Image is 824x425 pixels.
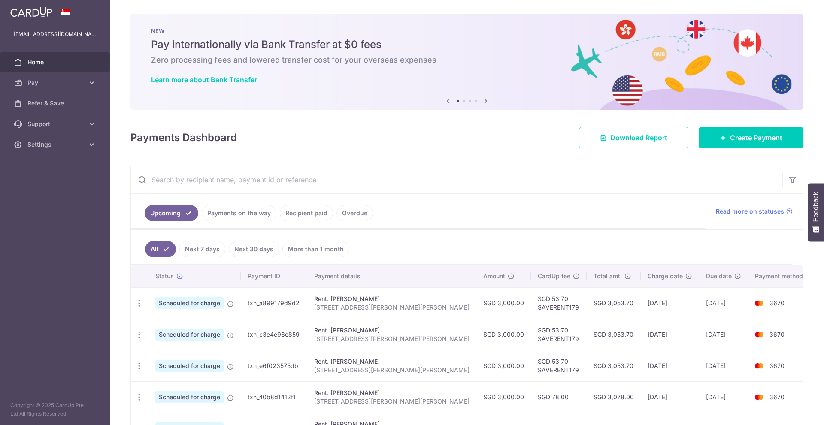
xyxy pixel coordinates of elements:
[699,319,748,350] td: [DATE]
[314,389,470,397] div: Rent. [PERSON_NAME]
[202,205,276,221] a: Payments on the way
[538,272,570,280] span: CardUp fee
[730,133,782,143] span: Create Payment
[706,272,732,280] span: Due date
[27,58,84,66] span: Home
[241,381,307,413] td: txn_40b8d1412f1
[716,207,793,216] a: Read more on statuses
[579,127,688,148] a: Download Report
[145,205,198,221] a: Upcoming
[241,319,307,350] td: txn_c3e4e96e859
[280,205,333,221] a: Recipient paid
[155,360,224,372] span: Scheduled for charge
[699,127,803,148] a: Create Payment
[483,272,505,280] span: Amount
[531,350,587,381] td: SGD 53.70 SAVERENT179
[808,183,824,241] button: Feedback - Show survey
[151,75,257,84] a: Learn more about Bank Transfer
[641,287,699,319] td: [DATE]
[314,357,470,366] div: Rent. [PERSON_NAME]
[641,381,699,413] td: [DATE]
[130,14,803,110] img: Bank transfer banner
[130,130,237,145] h4: Payments Dashboard
[476,350,531,381] td: SGD 3,000.00
[476,319,531,350] td: SGD 3,000.00
[151,55,783,65] h6: Zero processing fees and lowered transfer cost for your overseas expenses
[641,350,699,381] td: [DATE]
[314,326,470,335] div: Rent. [PERSON_NAME]
[131,166,782,193] input: Search by recipient name, payment id or reference
[587,350,641,381] td: SGD 3,053.70
[314,303,470,312] p: [STREET_ADDRESS][PERSON_NAME][PERSON_NAME]
[151,38,783,51] h5: Pay internationally via Bank Transfer at $0 fees
[241,287,307,319] td: txn_a899179d9d2
[531,287,587,319] td: SGD 53.70 SAVERENT179
[151,27,783,34] p: NEW
[314,295,470,303] div: Rent. [PERSON_NAME]
[769,393,785,401] span: 3670
[751,329,768,340] img: Bank Card
[748,265,813,287] th: Payment method
[699,350,748,381] td: [DATE]
[699,381,748,413] td: [DATE]
[155,272,174,280] span: Status
[145,241,176,257] a: All
[648,272,683,280] span: Charge date
[307,265,476,287] th: Payment details
[641,319,699,350] td: [DATE]
[282,241,349,257] a: More than 1 month
[476,287,531,319] td: SGD 3,000.00
[751,298,768,308] img: Bank Card
[314,397,470,406] p: [STREET_ADDRESS][PERSON_NAME][PERSON_NAME]
[587,319,641,350] td: SGD 3,053.70
[594,272,622,280] span: Total amt.
[336,205,373,221] a: Overdue
[769,362,785,369] span: 3670
[14,30,96,39] p: [EMAIL_ADDRESS][DOMAIN_NAME]
[716,207,784,216] span: Read more on statuses
[751,361,768,371] img: Bank Card
[241,350,307,381] td: txn_e6f023575db
[751,392,768,402] img: Bank Card
[155,391,224,403] span: Scheduled for charge
[476,381,531,413] td: SGD 3,000.00
[27,99,84,108] span: Refer & Save
[155,297,224,309] span: Scheduled for charge
[10,7,52,17] img: CardUp
[769,331,785,338] span: 3670
[812,192,820,222] span: Feedback
[610,133,667,143] span: Download Report
[314,335,470,343] p: [STREET_ADDRESS][PERSON_NAME][PERSON_NAME]
[587,287,641,319] td: SGD 3,053.70
[27,78,84,87] span: Pay
[241,265,307,287] th: Payment ID
[179,241,225,257] a: Next 7 days
[27,120,84,128] span: Support
[27,140,84,149] span: Settings
[531,381,587,413] td: SGD 78.00
[699,287,748,319] td: [DATE]
[314,366,470,374] p: [STREET_ADDRESS][PERSON_NAME][PERSON_NAME]
[587,381,641,413] td: SGD 3,078.00
[769,299,785,307] span: 3670
[155,329,224,341] span: Scheduled for charge
[229,241,279,257] a: Next 30 days
[531,319,587,350] td: SGD 53.70 SAVERENT179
